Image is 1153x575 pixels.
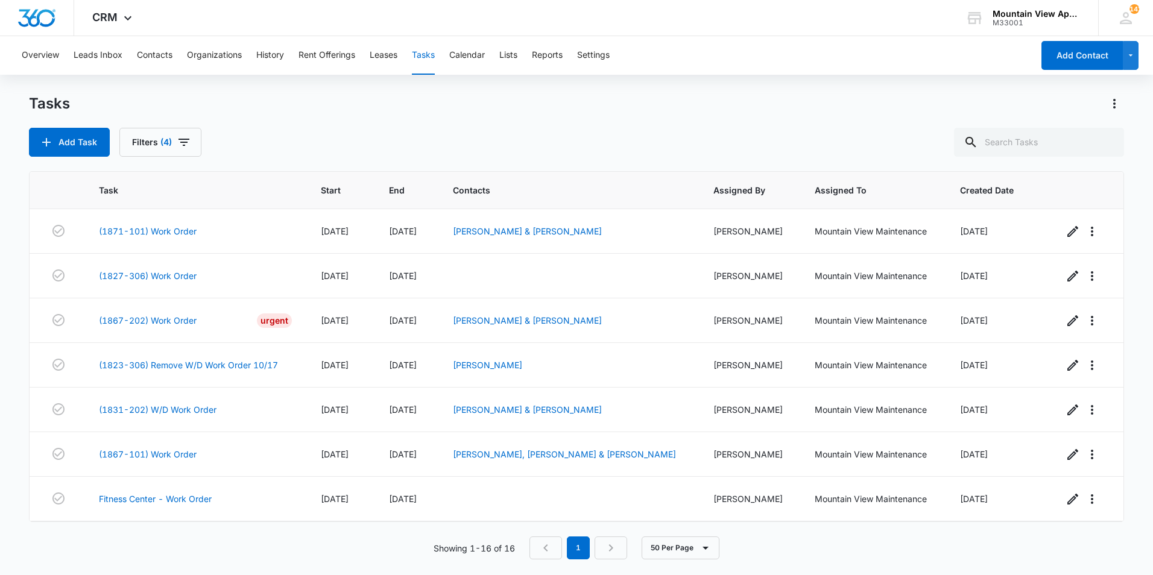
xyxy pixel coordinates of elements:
[993,19,1081,27] div: account id
[257,313,292,328] div: Urgent
[713,184,768,196] span: Assigned By
[321,271,349,281] span: [DATE]
[321,184,343,196] span: Start
[960,226,988,236] span: [DATE]
[299,36,355,75] button: Rent Offerings
[321,404,349,415] span: [DATE]
[389,494,417,504] span: [DATE]
[99,448,197,460] a: (1867-101) Work Order
[1129,4,1139,14] div: notifications count
[453,226,602,236] a: [PERSON_NAME] & [PERSON_NAME]
[577,36,610,75] button: Settings
[567,536,590,559] em: 1
[99,359,278,371] a: (1823-306) Remove W/D Work Order 10/17
[815,314,931,327] div: Mountain View Maintenance
[954,128,1124,157] input: Search Tasks
[321,360,349,370] span: [DATE]
[22,36,59,75] button: Overview
[960,315,988,325] span: [DATE]
[960,404,988,415] span: [DATE]
[960,184,1017,196] span: Created Date
[119,128,201,157] button: Filters(4)
[412,36,435,75] button: Tasks
[1105,94,1124,113] button: Actions
[1129,4,1139,14] span: 142
[453,404,602,415] a: [PERSON_NAME] & [PERSON_NAME]
[99,403,216,416] a: (1831-202) W/D Work Order
[993,9,1081,19] div: account name
[642,536,719,559] button: 50 Per Page
[499,36,517,75] button: Lists
[529,536,627,559] nav: Pagination
[137,36,172,75] button: Contacts
[815,359,931,371] div: Mountain View Maintenance
[713,359,786,371] div: [PERSON_NAME]
[321,449,349,459] span: [DATE]
[960,360,988,370] span: [DATE]
[815,225,931,237] div: Mountain View Maintenance
[256,36,284,75] button: History
[389,184,406,196] span: End
[321,315,349,325] span: [DATE]
[389,226,417,236] span: [DATE]
[99,225,197,237] a: (1871-101) Work Order
[1041,41,1123,70] button: Add Contact
[74,36,122,75] button: Leads Inbox
[389,360,417,370] span: [DATE]
[815,269,931,282] div: Mountain View Maintenance
[713,448,786,460] div: [PERSON_NAME]
[960,494,988,504] span: [DATE]
[99,269,197,282] a: (1827-306) Work Order
[99,314,197,327] a: (1867-202) Work Order
[960,449,988,459] span: [DATE]
[321,494,349,504] span: [DATE]
[713,403,786,416] div: [PERSON_NAME]
[713,225,786,237] div: [PERSON_NAME]
[449,36,485,75] button: Calendar
[532,36,563,75] button: Reports
[815,184,914,196] span: Assigned To
[713,269,786,282] div: [PERSON_NAME]
[453,315,602,325] a: [PERSON_NAME] & [PERSON_NAME]
[29,128,110,157] button: Add Task
[713,314,786,327] div: [PERSON_NAME]
[370,36,397,75] button: Leases
[389,404,417,415] span: [DATE]
[389,449,417,459] span: [DATE]
[815,448,931,460] div: Mountain View Maintenance
[815,403,931,416] div: Mountain View Maintenance
[434,542,515,555] p: Showing 1-16 of 16
[99,184,274,196] span: Task
[960,271,988,281] span: [DATE]
[99,492,212,505] a: Fitness Center - Work Order
[321,226,349,236] span: [DATE]
[453,184,666,196] span: Contacts
[92,11,118,24] span: CRM
[187,36,242,75] button: Organizations
[815,492,931,505] div: Mountain View Maintenance
[29,95,70,113] h1: Tasks
[453,449,676,459] a: [PERSON_NAME], [PERSON_NAME] & [PERSON_NAME]
[389,315,417,325] span: [DATE]
[160,138,172,146] span: (4)
[713,492,786,505] div: [PERSON_NAME]
[453,360,522,370] a: [PERSON_NAME]
[389,271,417,281] span: [DATE]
